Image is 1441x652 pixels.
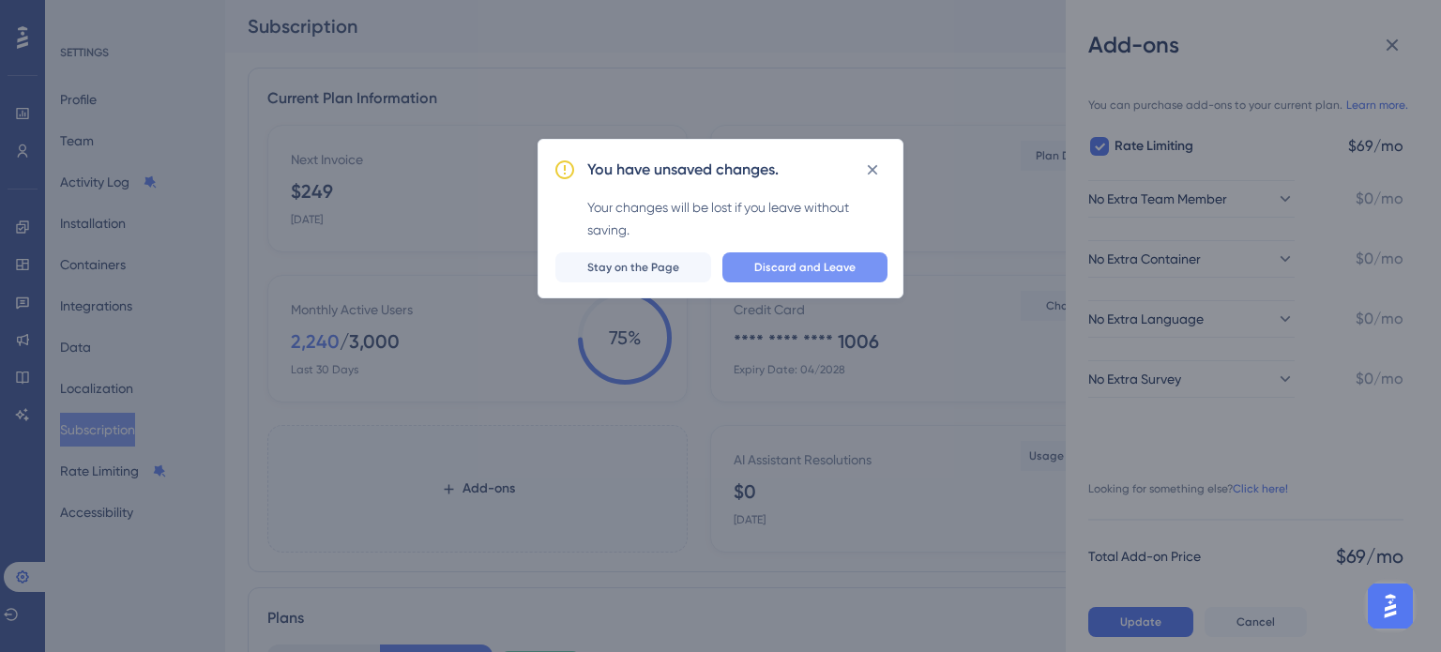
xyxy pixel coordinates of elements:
h2: You have unsaved changes. [587,159,779,181]
div: Your changes will be lost if you leave without saving. [587,196,887,241]
span: Discard and Leave [754,260,856,275]
iframe: UserGuiding AI Assistant Launcher [1362,578,1418,634]
span: Stay on the Page [587,260,679,275]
